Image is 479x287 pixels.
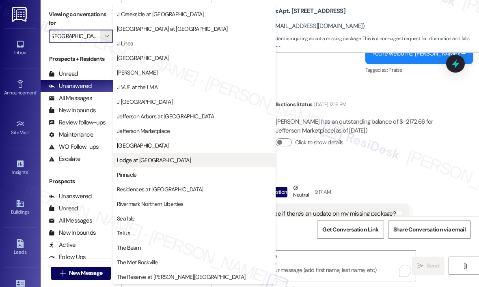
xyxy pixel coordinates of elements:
[49,106,96,115] div: New Inbounds
[60,270,66,276] i: 
[117,229,130,237] span: Tellus
[216,7,345,15] b: Jefferson Marketplace: Apt. [STREET_ADDRESS]
[117,98,173,106] span: J [GEOGRAPHIC_DATA]
[412,257,444,275] button: Send
[69,269,102,277] span: New Message
[427,261,439,270] span: Send
[231,210,396,218] div: Hi! Checking to see if there's an update on my missing package?
[462,263,468,269] i: 
[216,22,365,30] div: [PERSON_NAME]. ([EMAIL_ADDRESS][DOMAIN_NAME])
[312,100,346,109] div: [DATE] 12:16 PM
[295,138,343,147] label: Click to show details
[322,225,378,234] span: Get Conversation Link
[276,118,445,135] div: [PERSON_NAME] has an outstanding balance of $-2172.66 for Jefferson Marketplace (as of [DATE])
[111,80,121,92] div: (1)
[417,263,423,269] i: 
[313,188,331,196] div: 9:17 AM
[216,251,416,281] textarea: To enrich screen reader interactions, please activate Accessibility in Grammarly extension settings
[388,66,402,73] span: Praise
[29,129,30,134] span: •
[117,10,204,18] span: J Creekside at [GEOGRAPHIC_DATA]
[117,39,133,47] span: J Linea
[117,244,140,252] span: The Beam
[317,221,384,239] button: Get Conversation Link
[117,54,168,62] span: [GEOGRAPHIC_DATA]
[4,117,37,139] a: Site Visit •
[117,273,246,281] span: The Reserve at [PERSON_NAME][GEOGRAPHIC_DATA]
[117,258,158,266] span: The Met Rockville
[49,118,106,127] div: Review follow-ups
[52,30,100,43] input: All communities
[51,267,111,280] button: New Message
[36,89,37,94] span: •
[365,64,473,76] div: Tagged as:
[117,112,215,120] span: Jefferson Arbors at [GEOGRAPHIC_DATA]
[393,225,466,234] span: Share Conversation via email
[117,200,183,208] span: Rivermark Northern Liberties
[117,69,158,77] span: [PERSON_NAME]
[49,229,96,237] div: New Inbounds
[117,127,170,135] span: Jefferson Marketplace
[4,37,37,59] a: Inbox
[388,221,471,239] button: Share Conversation via email
[49,131,93,139] div: Maintenance
[266,187,288,197] div: Question
[49,94,92,103] div: All Messages
[269,100,312,109] div: Collections Status
[117,171,136,179] span: Pinnacle
[49,204,78,213] div: Unread
[4,197,37,218] a: Buildings
[41,55,121,63] div: Prospects + Residents
[117,185,203,193] span: Residences at [GEOGRAPHIC_DATA]
[117,141,168,150] span: [GEOGRAPHIC_DATA]
[117,25,227,33] span: [GEOGRAPHIC_DATA] at [GEOGRAPHIC_DATA]
[49,155,80,163] div: Escalate
[49,143,99,151] div: WO Follow-ups
[104,33,109,39] i: 
[291,184,310,201] div: Neutral
[49,253,86,261] div: Follow Ups
[372,49,460,58] div: You're welcome, [PERSON_NAME]!
[49,216,92,225] div: All Messages
[41,177,121,186] div: Prospects
[49,192,92,201] div: Unanswered
[4,237,37,259] a: Leads
[12,7,28,22] img: ResiDesk Logo
[224,184,409,203] div: [PERSON_NAME]
[49,241,76,249] div: Active
[117,156,191,164] span: Lodge at [GEOGRAPHIC_DATA]
[49,70,78,78] div: Unread
[28,168,29,174] span: •
[49,82,92,90] div: Unanswered
[117,83,158,91] span: J VUE at the LMA
[4,157,37,179] a: Insights •
[49,8,113,30] label: Viewing conversations for
[117,214,134,223] span: Sea Isle
[216,34,479,52] span: : The resident is inquiring about a missing package. This is a non-urgent request for information...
